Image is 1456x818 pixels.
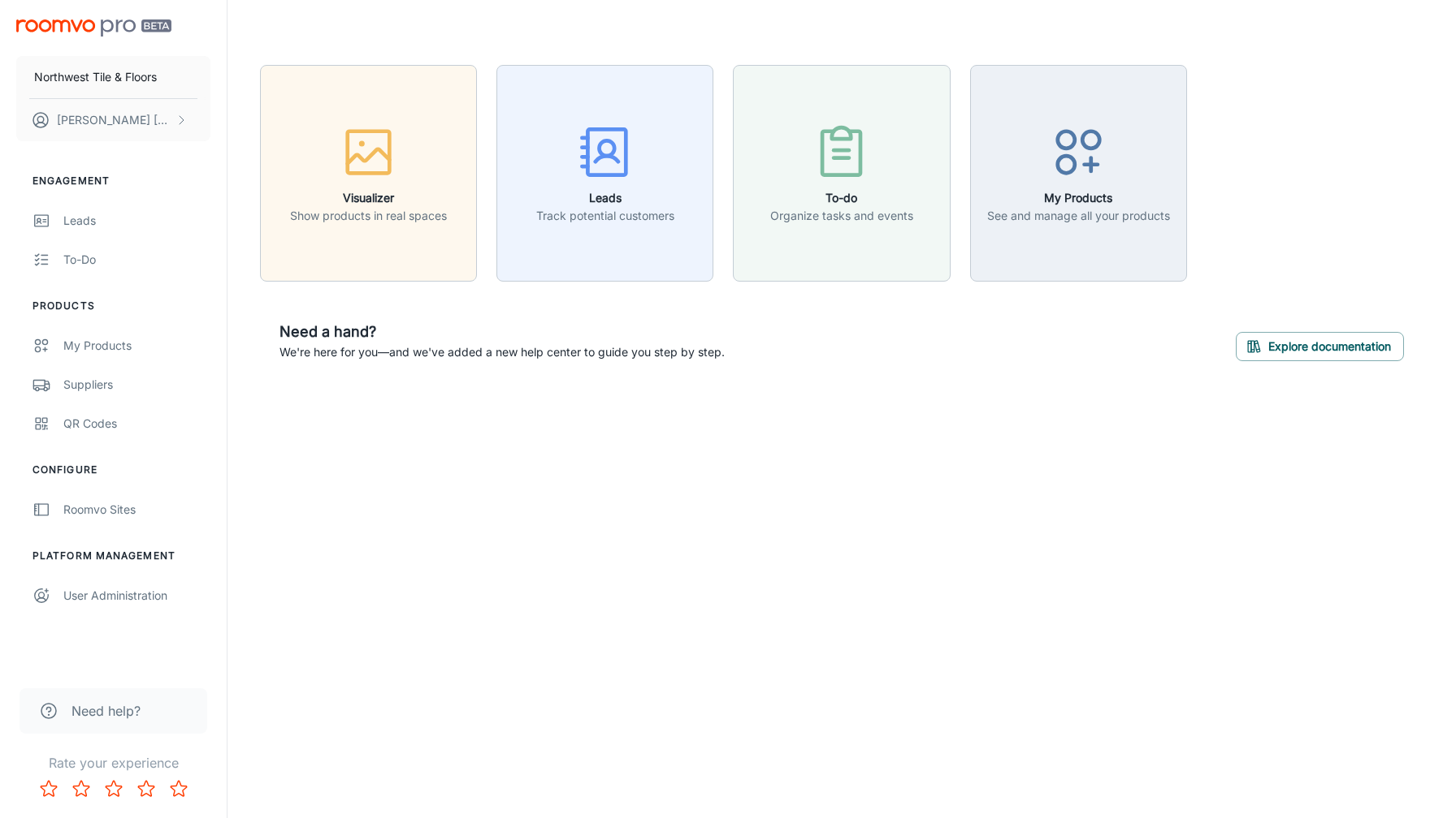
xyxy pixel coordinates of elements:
[970,164,1187,180] a: My ProductsSee and manage all your products
[1236,332,1404,361] button: Explore documentation
[63,212,210,230] div: Leads
[57,111,171,129] p: [PERSON_NAME] [PERSON_NAME]
[290,207,447,225] p: Show products in real spaces
[496,65,713,282] button: LeadsTrack potential customers
[260,65,477,282] button: VisualizerShow products in real spaces
[63,376,210,394] div: Suppliers
[63,337,210,355] div: My Products
[987,189,1170,207] h6: My Products
[536,207,674,225] p: Track potential customers
[770,189,913,207] h6: To-do
[987,207,1170,225] p: See and manage all your products
[279,321,725,343] h6: Need a hand?
[63,415,210,433] div: QR Codes
[63,251,210,269] div: To-do
[16,99,210,141] button: [PERSON_NAME] [PERSON_NAME]
[16,19,171,37] img: Roomvo PRO Beta
[496,164,713,180] a: LeadsTrack potential customers
[1236,338,1404,354] a: Explore documentation
[733,164,950,180] a: To-doOrganize tasks and events
[536,189,674,207] h6: Leads
[970,65,1187,282] button: My ProductsSee and manage all your products
[16,56,210,98] button: Northwest Tile & Floors
[290,189,447,207] h6: Visualizer
[34,68,157,86] p: Northwest Tile & Floors
[279,343,725,361] p: We're here for you—and we've added a new help center to guide you step by step.
[733,65,950,282] button: To-doOrganize tasks and events
[770,207,913,225] p: Organize tasks and events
